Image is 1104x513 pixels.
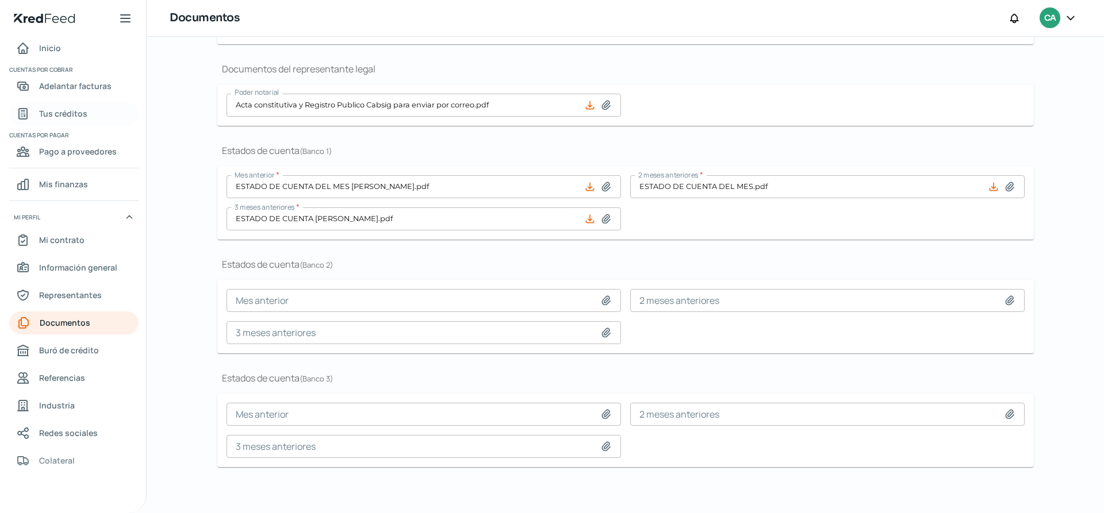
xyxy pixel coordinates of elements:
span: Información general [39,260,117,275]
a: Inicio [9,37,139,60]
h1: Estados de cuenta [217,372,1034,384]
a: Industria [9,394,139,417]
span: Buró de crédito [39,343,99,357]
span: Mes anterior [235,170,274,180]
h1: Estados de cuenta [217,144,1034,157]
span: Cuentas por cobrar [9,64,137,75]
span: Mis finanzas [39,177,88,191]
span: Industria [39,398,75,412]
span: 3 meses anteriores [235,202,294,212]
span: Mi contrato [39,233,85,247]
span: Colateral [39,453,75,468]
h1: Estados de cuenta [217,258,1034,271]
span: ( Banco 1 ) [300,146,332,156]
a: Colateral [9,449,139,472]
span: CA [1044,11,1056,25]
a: Mi contrato [9,229,139,252]
span: Adelantar facturas [39,79,112,93]
span: Pago a proveedores [39,144,117,159]
span: Cuentas por pagar [9,130,137,140]
a: Representantes [9,284,139,307]
h1: Documentos del representante legal [217,63,1034,75]
a: Documentos [9,311,139,334]
a: Redes sociales [9,422,139,445]
a: Pago a proveedores [9,140,139,163]
span: Redes sociales [39,426,98,440]
h1: Documentos [170,10,239,26]
span: Referencias [39,371,85,385]
span: Inicio [39,41,61,55]
span: Documentos [40,315,90,330]
span: ( Banco 2 ) [300,260,333,270]
span: Representantes [39,288,102,302]
a: Adelantar facturas [9,75,139,98]
a: Buró de crédito [9,339,139,362]
span: ( Banco 3 ) [300,373,333,384]
span: Tus créditos [39,106,87,121]
span: Mi perfil [14,212,40,222]
a: Mis finanzas [9,173,139,196]
a: Referencias [9,367,139,389]
a: Información general [9,256,139,279]
a: Tus créditos [9,102,139,125]
span: 2 meses anteriores [638,170,698,180]
span: Poder notarial [235,87,279,97]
